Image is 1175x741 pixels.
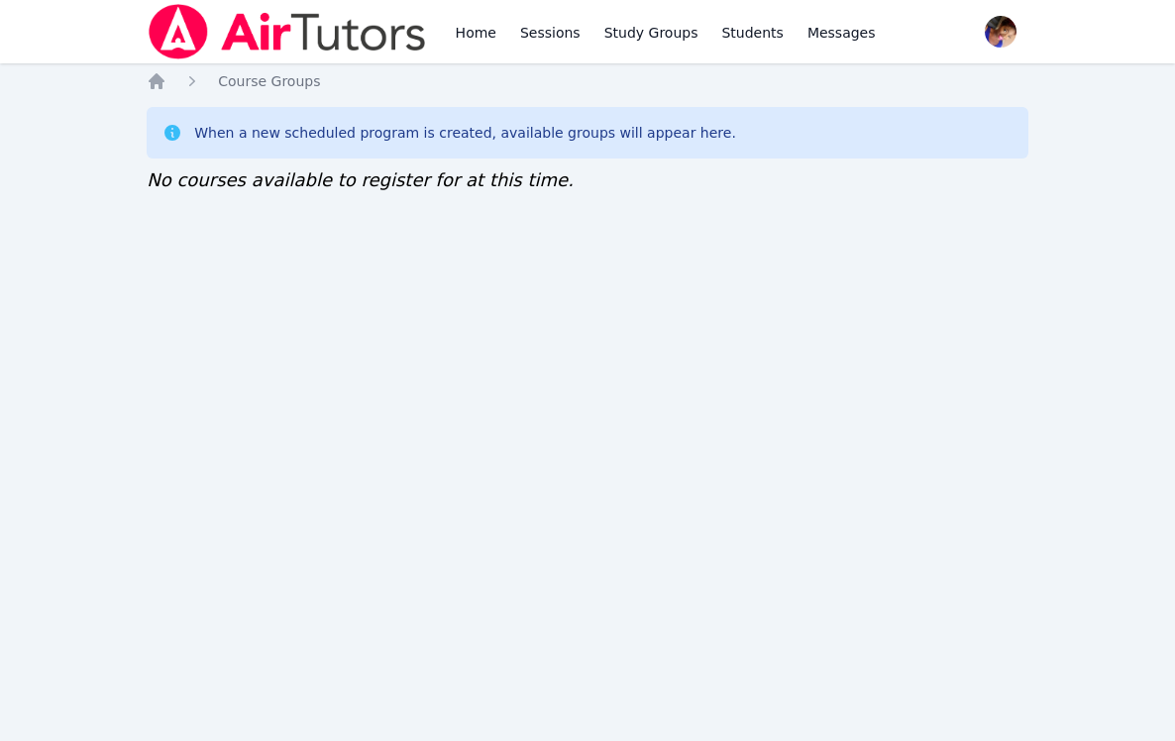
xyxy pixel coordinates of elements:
img: Air Tutors [147,4,427,59]
span: Course Groups [218,73,320,89]
nav: Breadcrumb [147,71,1028,91]
span: Messages [807,23,876,43]
div: When a new scheduled program is created, available groups will appear here. [194,123,736,143]
span: No courses available to register for at this time. [147,169,574,190]
a: Course Groups [218,71,320,91]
